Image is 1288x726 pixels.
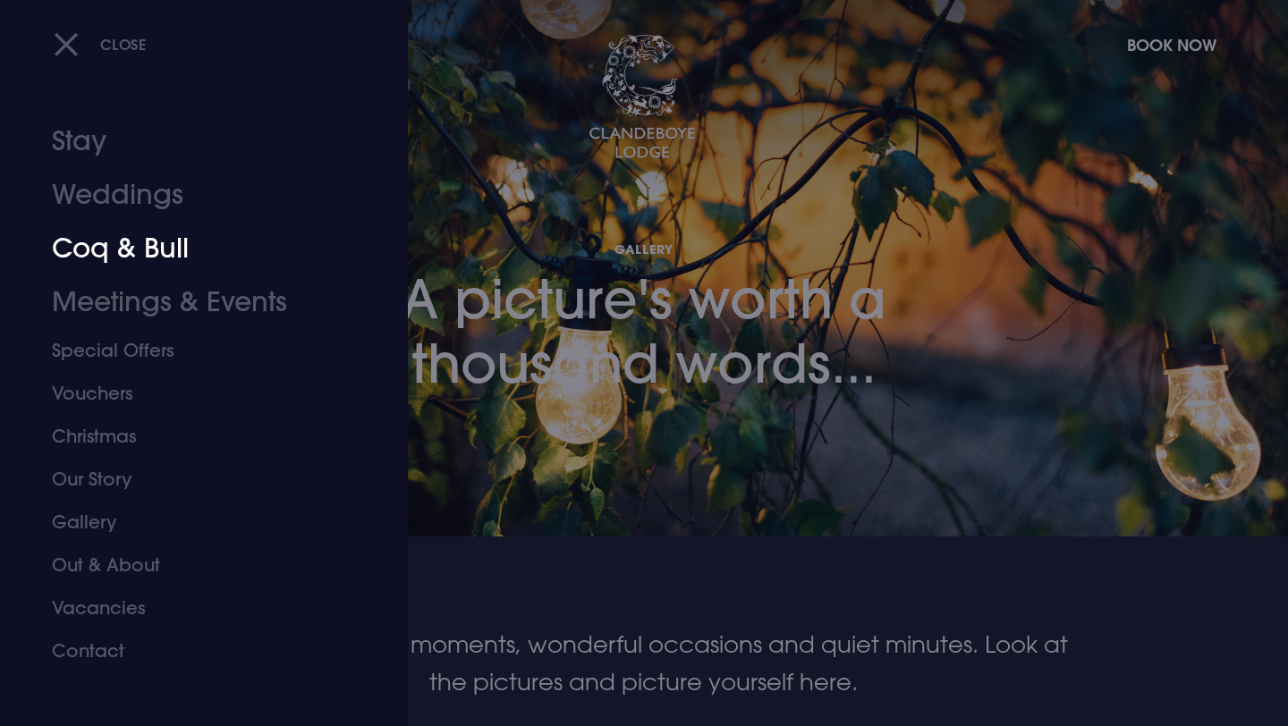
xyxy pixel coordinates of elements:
a: Our Story [52,458,335,501]
a: Vouchers [52,372,335,415]
a: Coq & Bull [52,222,335,275]
a: Meetings & Events [52,275,335,329]
a: Vacancies [52,587,335,629]
a: Christmas [52,415,335,458]
button: Close [54,26,147,63]
a: Contact [52,629,335,672]
a: Weddings [52,168,335,222]
a: Stay [52,114,335,168]
a: Out & About [52,544,335,587]
span: Close [100,35,147,54]
a: Gallery [52,501,335,544]
a: Special Offers [52,329,335,372]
